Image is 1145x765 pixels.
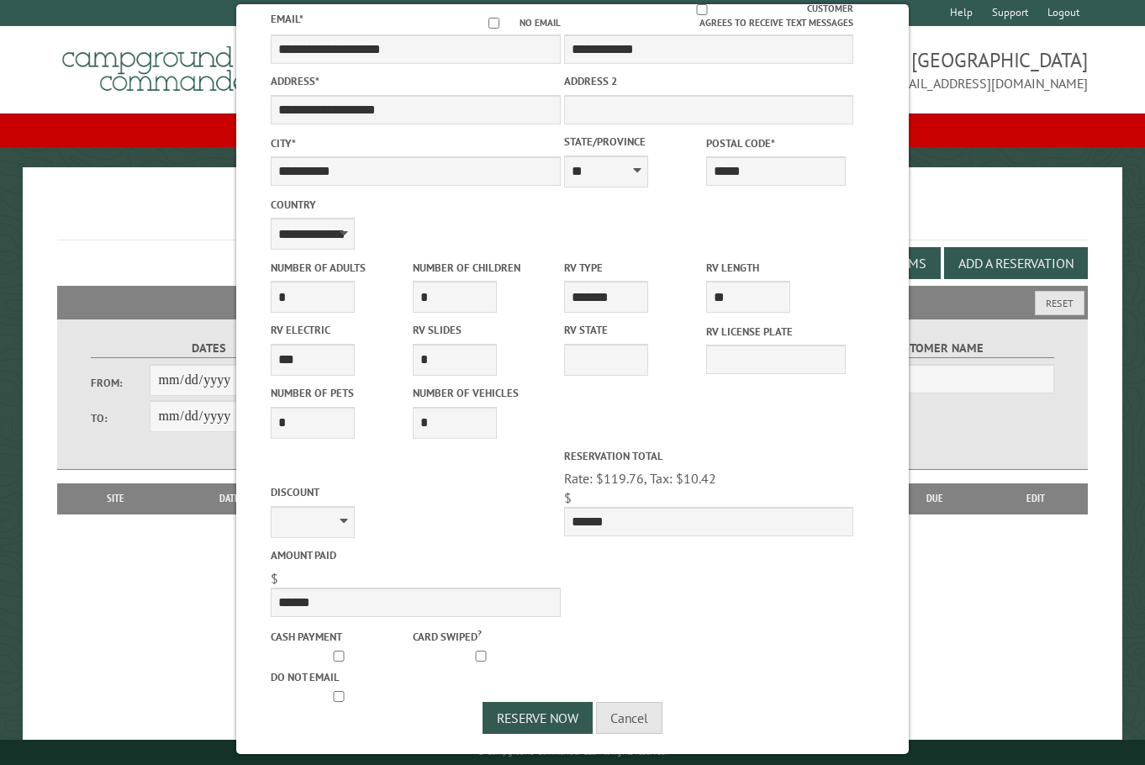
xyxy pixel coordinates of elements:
span: $ [271,570,278,587]
label: RV License Plate [706,324,845,340]
th: Site [66,483,166,514]
label: RV Length [706,260,845,276]
label: Country [271,197,561,213]
label: RV Type [564,260,703,276]
label: Address [271,73,561,89]
label: State/Province [564,134,703,150]
button: Cancel [596,702,662,734]
label: Customer Name [817,339,1054,358]
label: Reservation Total [564,448,854,464]
th: Edit [984,483,1088,514]
label: Customer agrees to receive text messages [564,2,854,30]
input: Customer agrees to receive text messages [597,4,808,15]
label: Number of Children [413,260,551,276]
th: Dates [166,483,298,514]
button: Add a Reservation [944,247,1088,279]
h2: Filters [57,286,1088,318]
label: Postal Code [706,135,845,151]
span: $ [564,489,572,506]
h1: Reservations [57,194,1088,240]
label: Dates [91,339,328,358]
img: Campground Commander [57,33,267,98]
label: RV Electric [271,322,409,338]
button: Reserve Now [483,702,593,734]
label: Email [271,12,303,26]
label: Do not email [271,669,409,685]
label: RV State [564,322,703,338]
label: Discount [271,484,561,500]
label: Card swiped [413,626,551,645]
label: From: [91,375,150,391]
label: Number of Pets [271,385,409,401]
label: Cash payment [271,629,409,645]
th: Due [886,483,984,514]
label: City [271,135,561,151]
button: Reset [1035,291,1084,315]
label: Address 2 [564,73,854,89]
a: ? [478,627,482,639]
label: Number of Vehicles [413,385,551,401]
span: Rate: $119.76, Tax: $10.42 [564,470,716,487]
label: No email [468,16,561,30]
label: Amount paid [271,547,561,563]
input: No email [468,18,520,29]
label: To: [91,410,150,426]
small: © Campground Commander LLC. All rights reserved. [478,747,667,757]
label: Number of Adults [271,260,409,276]
label: RV Slides [413,322,551,338]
